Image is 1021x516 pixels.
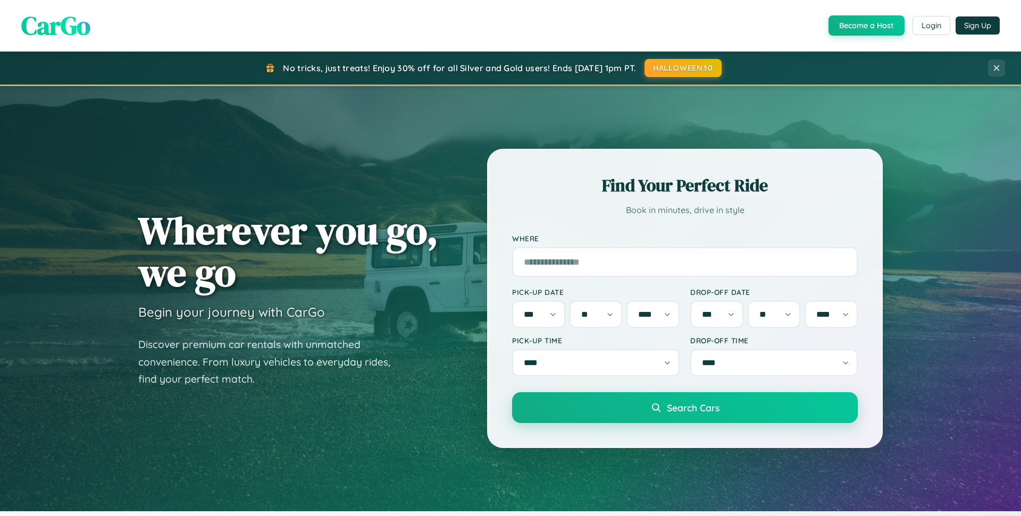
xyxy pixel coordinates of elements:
[512,336,680,345] label: Pick-up Time
[512,202,858,218] p: Book in minutes, drive in style
[21,8,90,43] span: CarGo
[512,234,858,243] label: Where
[138,209,438,293] h1: Wherever you go, we go
[913,16,950,35] button: Login
[690,287,858,297] label: Drop-off Date
[956,16,1000,35] button: Sign Up
[138,336,404,388] p: Discover premium car rentals with unmatched convenience. From luxury vehicles to everyday rides, ...
[645,59,722,77] button: HALLOWEEN30
[828,15,905,36] button: Become a Host
[512,287,680,297] label: Pick-up Date
[283,63,636,73] span: No tricks, just treats! Enjoy 30% off for all Silver and Gold users! Ends [DATE] 1pm PT.
[138,304,325,320] h3: Begin your journey with CarGo
[512,392,858,423] button: Search Cars
[512,174,858,197] h2: Find Your Perfect Ride
[690,336,858,345] label: Drop-off Time
[667,402,719,413] span: Search Cars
